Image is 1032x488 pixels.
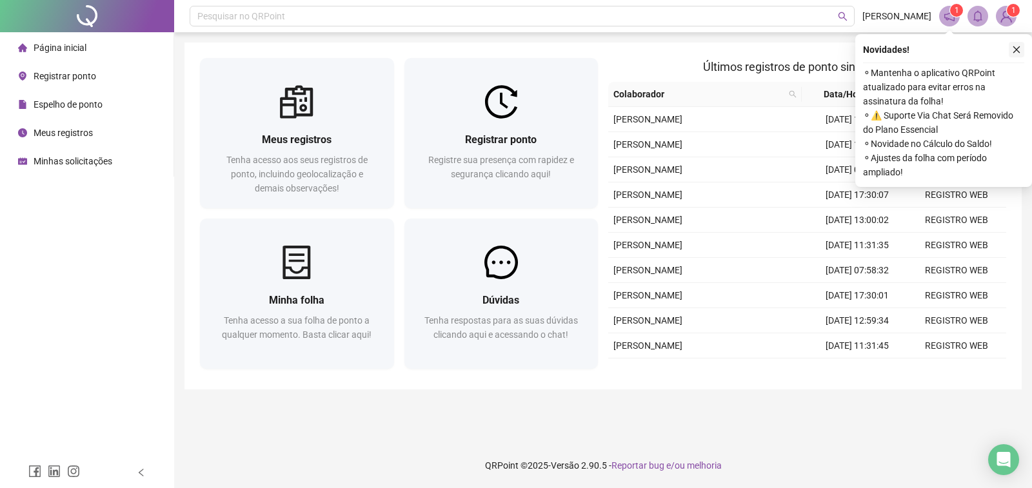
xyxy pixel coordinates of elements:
td: [DATE] 12:58:24 [808,107,907,132]
img: 1361 [997,6,1016,26]
span: linkedin [48,465,61,478]
span: Espelho de ponto [34,99,103,110]
span: [PERSON_NAME] [613,240,682,250]
div: Open Intercom Messenger [988,444,1019,475]
td: REGISTRO WEB [907,358,1006,384]
span: search [786,84,799,104]
span: Página inicial [34,43,86,53]
span: file [18,100,27,109]
span: left [137,468,146,477]
span: home [18,43,27,52]
span: [PERSON_NAME] [613,164,682,175]
span: [PERSON_NAME] [613,315,682,326]
span: [PERSON_NAME] [613,114,682,124]
span: [PERSON_NAME] [862,9,931,23]
span: Tenha acesso aos seus registros de ponto, incluindo geolocalização e demais observações! [226,155,368,193]
span: environment [18,72,27,81]
span: [PERSON_NAME] [613,139,682,150]
td: REGISTRO WEB [907,208,1006,233]
td: REGISTRO WEB [907,258,1006,283]
span: Meus registros [262,133,332,146]
span: Colaborador [613,87,784,101]
span: Dúvidas [482,294,519,306]
td: [DATE] 08:01:35 [808,358,907,384]
td: [DATE] 11:30:37 [808,132,907,157]
span: Últimos registros de ponto sincronizados [703,60,911,73]
span: [PERSON_NAME] [613,265,682,275]
td: REGISTRO WEB [907,233,1006,258]
td: [DATE] 11:31:35 [808,233,907,258]
span: search [789,90,797,98]
a: Registrar pontoRegistre sua presença com rapidez e segurança clicando aqui! [404,58,599,208]
span: facebook [28,465,41,478]
a: DúvidasTenha respostas para as suas dúvidas clicando aqui e acessando o chat! [404,219,599,369]
span: 1 [1011,6,1016,15]
span: instagram [67,465,80,478]
span: [PERSON_NAME] [613,190,682,200]
span: ⚬ Novidade no Cálculo do Saldo! [863,137,1024,151]
span: Minhas solicitações [34,156,112,166]
span: Minha folha [269,294,324,306]
td: REGISTRO WEB [907,283,1006,308]
td: REGISTRO WEB [907,333,1006,358]
span: close [1012,45,1021,54]
span: [PERSON_NAME] [613,290,682,300]
td: [DATE] 12:59:34 [808,308,907,333]
a: Meus registrosTenha acesso aos seus registros de ponto, incluindo geolocalização e demais observa... [200,58,394,208]
td: [DATE] 13:00:02 [808,208,907,233]
span: search [838,12,848,21]
span: 1 [955,6,959,15]
td: [DATE] 11:31:45 [808,333,907,358]
td: [DATE] 07:59:51 [808,157,907,182]
span: notification [944,10,955,22]
td: [DATE] 17:30:01 [808,283,907,308]
span: Tenha respostas para as suas dúvidas clicando aqui e acessando o chat! [424,315,578,340]
span: Meus registros [34,128,93,138]
span: Tenha acesso a sua folha de ponto a qualquer momento. Basta clicar aqui! [222,315,372,340]
th: Data/Hora [802,82,898,107]
span: [PERSON_NAME] [613,340,682,351]
span: clock-circle [18,128,27,137]
span: Registre sua presença com rapidez e segurança clicando aqui! [428,155,574,179]
span: Data/Hora [807,87,883,101]
span: ⚬ Ajustes da folha com período ampliado! [863,151,1024,179]
td: REGISTRO WEB [907,182,1006,208]
span: bell [972,10,984,22]
td: [DATE] 17:30:07 [808,182,907,208]
span: ⚬ Mantenha o aplicativo QRPoint atualizado para evitar erros na assinatura da folha! [863,66,1024,108]
td: REGISTRO WEB [907,308,1006,333]
sup: 1 [950,4,963,17]
span: [PERSON_NAME] [613,215,682,225]
span: Versão [551,460,579,471]
span: Reportar bug e/ou melhoria [611,460,722,471]
span: Novidades ! [863,43,909,57]
span: Registrar ponto [34,71,96,81]
span: ⚬ ⚠️ Suporte Via Chat Será Removido do Plano Essencial [863,108,1024,137]
sup: Atualize o seu contato no menu Meus Dados [1007,4,1020,17]
footer: QRPoint © 2025 - 2.90.5 - [174,443,1032,488]
span: schedule [18,157,27,166]
a: Minha folhaTenha acesso a sua folha de ponto a qualquer momento. Basta clicar aqui! [200,219,394,369]
span: Registrar ponto [465,133,537,146]
td: [DATE] 07:58:32 [808,258,907,283]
